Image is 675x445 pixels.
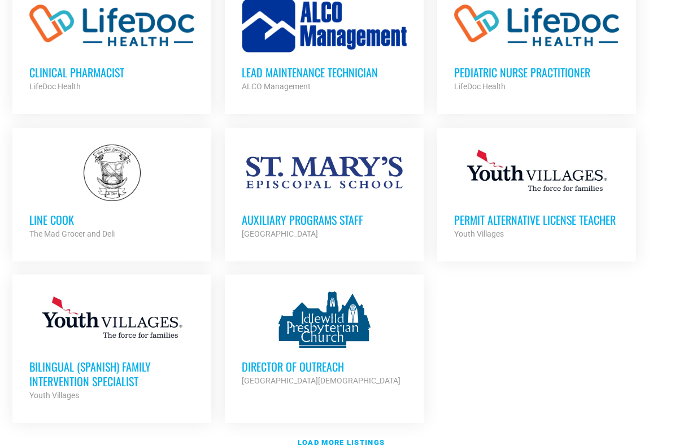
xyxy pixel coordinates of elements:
strong: LifeDoc Health [454,82,506,91]
strong: LifeDoc Health [29,82,81,91]
h3: Bilingual (Spanish) Family Intervention Specialist [29,359,195,389]
a: Auxiliary Programs Staff [GEOGRAPHIC_DATA] [225,128,424,258]
strong: Youth Villages [29,391,79,400]
a: Line Cook The Mad Grocer and Deli [12,128,212,258]
h3: Lead Maintenance Technician [242,65,407,80]
a: Bilingual (Spanish) Family Intervention Specialist Youth Villages [12,274,212,419]
strong: Youth Villages [454,229,504,238]
h3: Auxiliary Programs Staff [242,212,407,227]
a: Permit Alternative License Teacher Youth Villages [437,128,637,258]
h3: Clinical Pharmacist [29,65,195,80]
h3: Director of Outreach [242,359,407,374]
h3: Permit Alternative License Teacher [454,212,620,227]
strong: The Mad Grocer and Deli [29,229,115,238]
h3: Line Cook [29,212,195,227]
a: Director of Outreach [GEOGRAPHIC_DATA][DEMOGRAPHIC_DATA] [225,274,424,404]
strong: ALCO Management [242,82,311,91]
strong: [GEOGRAPHIC_DATA][DEMOGRAPHIC_DATA] [242,376,400,385]
h3: Pediatric Nurse Practitioner [454,65,620,80]
strong: [GEOGRAPHIC_DATA] [242,229,318,238]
